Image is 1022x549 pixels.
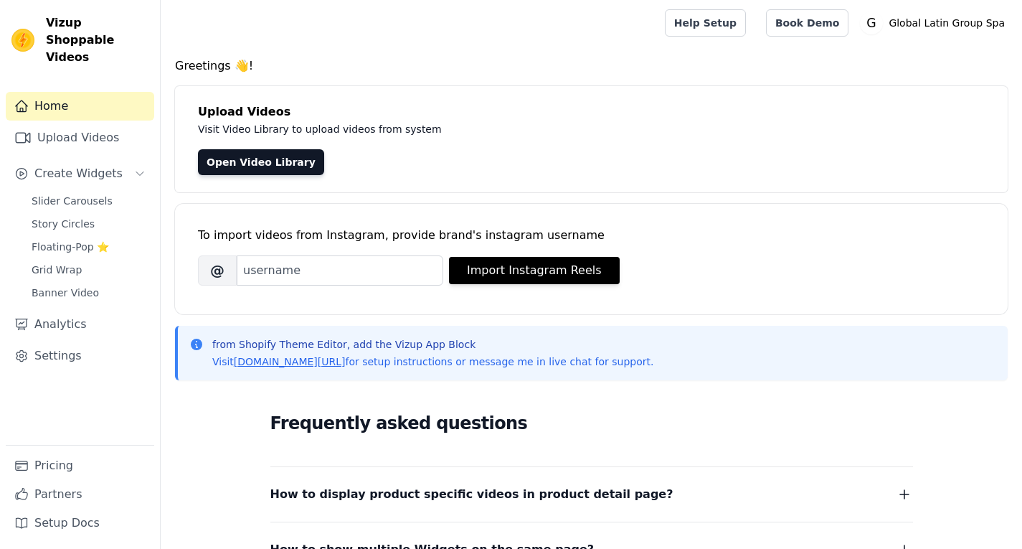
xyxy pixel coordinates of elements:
[175,57,1008,75] h4: Greetings 👋!
[198,121,841,138] p: Visit Video Library to upload videos from system
[32,286,99,300] span: Banner Video
[237,255,443,286] input: username
[32,240,109,254] span: Floating-Pop ⭐
[23,191,154,211] a: Slider Carousels
[665,9,746,37] a: Help Setup
[198,103,985,121] h4: Upload Videos
[32,263,82,277] span: Grid Wrap
[449,257,620,284] button: Import Instagram Reels
[34,165,123,182] span: Create Widgets
[234,356,346,367] a: [DOMAIN_NAME][URL]
[6,92,154,121] a: Home
[23,260,154,280] a: Grid Wrap
[198,227,985,244] div: To import videos from Instagram, provide brand's instagram username
[270,484,673,505] span: How to display product specific videos in product detail page?
[6,509,154,538] a: Setup Docs
[32,217,95,231] span: Story Circles
[6,310,154,339] a: Analytics
[11,29,34,52] img: Vizup
[860,10,1011,36] button: G Global Latin Group Spa
[6,159,154,188] button: Create Widgets
[270,409,913,438] h2: Frequently asked questions
[6,480,154,509] a: Partners
[23,283,154,303] a: Banner Video
[867,16,876,30] text: G
[766,9,848,37] a: Book Demo
[198,255,237,286] span: @
[212,337,653,352] p: from Shopify Theme Editor, add the Vizup App Block
[23,214,154,234] a: Story Circles
[23,237,154,257] a: Floating-Pop ⭐
[32,194,113,208] span: Slider Carousels
[212,355,653,369] p: Visit for setup instructions or message me in live chat for support.
[270,484,913,505] button: How to display product specific videos in product detail page?
[46,14,148,66] span: Vizup Shoppable Videos
[6,451,154,480] a: Pricing
[198,149,324,175] a: Open Video Library
[6,342,154,370] a: Settings
[883,10,1011,36] p: Global Latin Group Spa
[6,123,154,152] a: Upload Videos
